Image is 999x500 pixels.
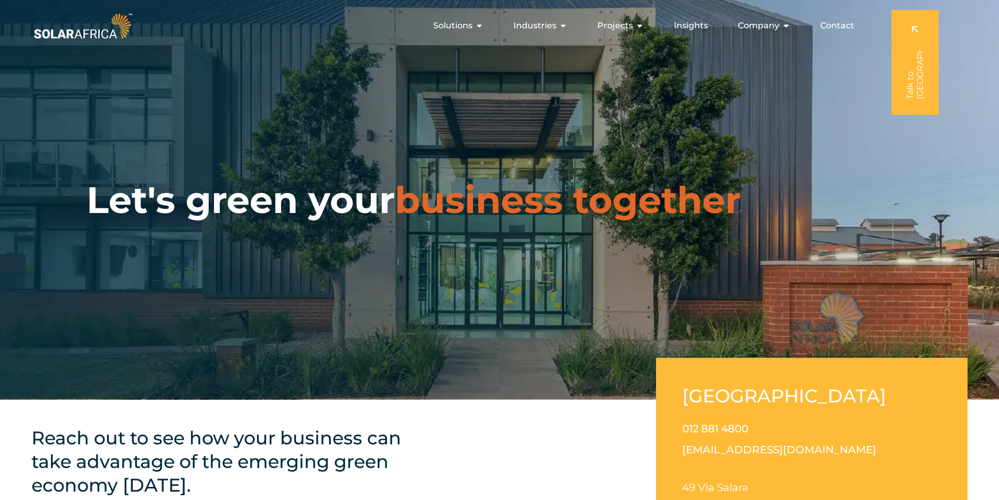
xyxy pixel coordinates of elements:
[134,15,863,36] div: Menu Toggle
[820,19,854,32] a: Contact
[513,19,556,32] span: Industries
[597,19,633,32] span: Projects
[674,19,708,32] a: Insights
[134,15,863,36] nav: Menu
[682,422,748,435] a: 012 881 4800
[738,19,779,32] span: Company
[395,177,741,222] span: business together
[87,178,741,222] h1: Let's green your
[682,443,876,456] a: [EMAIL_ADDRESS][DOMAIN_NAME]
[433,19,472,32] span: Solutions
[682,384,895,408] h2: [GEOGRAPHIC_DATA]
[682,481,748,494] span: 49 Via Salara
[31,426,425,497] h4: Reach out to see how your business can take advantage of the emerging green economy [DATE].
